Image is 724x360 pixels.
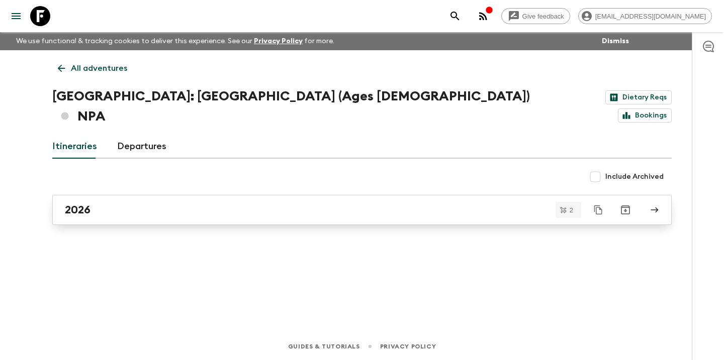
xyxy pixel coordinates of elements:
[445,6,465,26] button: search adventures
[615,200,636,220] button: Archive
[517,13,570,20] span: Give feedback
[590,13,711,20] span: [EMAIL_ADDRESS][DOMAIN_NAME]
[288,341,360,352] a: Guides & Tutorials
[71,62,127,74] p: All adventures
[117,135,166,159] a: Departures
[52,135,97,159] a: Itineraries
[578,8,712,24] div: [EMAIL_ADDRESS][DOMAIN_NAME]
[501,8,570,24] a: Give feedback
[6,6,26,26] button: menu
[564,207,579,213] span: 2
[618,108,672,123] a: Bookings
[380,341,436,352] a: Privacy Policy
[52,195,672,225] a: 2026
[52,86,548,127] h1: [GEOGRAPHIC_DATA]: [GEOGRAPHIC_DATA] (Ages [DEMOGRAPHIC_DATA]) NPA
[605,172,664,182] span: Include Archived
[599,34,631,48] button: Dismiss
[605,90,672,104] a: Dietary Reqs
[12,32,338,50] p: We use functional & tracking cookies to deliver this experience. See our for more.
[254,38,303,45] a: Privacy Policy
[589,201,607,219] button: Duplicate
[65,203,90,216] h2: 2026
[52,58,133,78] a: All adventures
